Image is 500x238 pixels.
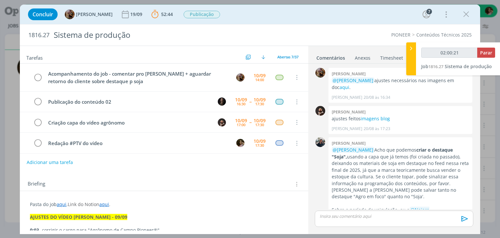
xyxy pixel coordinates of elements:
button: A[PERSON_NAME] [65,9,113,19]
img: A [315,68,325,78]
a: aqui [57,201,66,207]
b: [PERSON_NAME] [332,140,366,146]
span: . [109,201,110,207]
span: 20/08 às 16:34 [364,95,390,100]
p: Sobre o período de veiculação, eu e combinamos algumas possibilidades já! Vamos atualizar certinh... [332,207,469,227]
span: Concluir [33,12,53,17]
button: Concluir [28,8,58,20]
a: aqui [99,201,109,207]
b: [PERSON_NAME] [332,109,366,115]
div: Anexos [355,55,370,61]
span: 20/08 às 17:23 [364,126,390,132]
span: Abertas 7/37 [277,54,299,59]
div: 7 [426,9,432,14]
div: 17:30 [255,102,264,106]
span: Briefing [28,180,45,188]
span: -- [249,99,251,104]
span: Sistema de produção [445,63,492,69]
span: Tarefas [26,53,43,61]
b: [PERSON_NAME] [332,71,366,77]
p: Pasta do job . [30,201,298,208]
img: arrow-down.svg [261,55,265,59]
strong: 0:03 [30,227,39,233]
button: 7 [421,9,432,20]
div: Acompanhamento do job - comentar pro [PERSON_NAME] + aguardar retorno do cliente sobre destaque p... [45,70,230,85]
a: aqui [340,84,349,90]
div: 10/09 [235,118,247,123]
button: D [217,117,227,127]
span: Link do Notion [68,201,99,207]
button: 52:44 [150,9,174,20]
img: D [218,118,226,126]
span: @[PERSON_NAME] [333,77,373,83]
span: Parar [480,50,492,56]
span: -- [249,120,251,125]
a: Conteúdos Técnicos 2025 [416,32,472,38]
div: 16:30 [237,102,245,106]
div: dialog [20,5,480,234]
span: [PERSON_NAME] [76,12,113,17]
img: A [236,73,244,82]
div: 19/09 [130,12,144,17]
img: N [236,139,244,147]
div: Criação capa do vídeo agrônomo [45,119,212,127]
a: Job1816.27Sistema de produção [421,63,492,69]
button: Publicação [183,10,220,19]
div: 10/09 [254,73,266,78]
div: 17:00 [237,123,245,126]
span: 1816.27 [28,32,49,39]
div: 10/09 [254,97,266,102]
span: Publicação [184,11,220,18]
span: 1816.27 [428,64,443,69]
button: N [236,138,245,148]
div: 17:30 [255,143,264,147]
p: ajustes feitos [332,115,469,122]
img: M [315,137,325,147]
p: ajustes necessários nas imagens em doc . [332,77,469,91]
a: imagens blog [361,115,390,122]
p: Acho que podemos usando a capa que já temos (foi criada no passado), deixando os materiais de soj... [332,147,469,200]
button: A [236,72,245,82]
div: 10/09 [254,118,266,123]
a: PIONEER [391,32,410,38]
a: Comentários [316,52,345,61]
p: - corrigir o cargo para "Agrônomo de Campo Pioneer®" [30,227,298,233]
button: Parar [477,48,495,58]
strong: criar o destaque "Soja", [332,147,453,159]
img: A [65,9,75,19]
span: 52:44 [161,11,173,17]
a: Timesheet [380,52,403,61]
strong: AJUSTES DO VÍDEO [PERSON_NAME] - 09/09 [30,214,127,220]
div: 14:00 [255,78,264,82]
div: Publicação do conteúdo 02 [45,98,212,106]
p: [PERSON_NAME] [332,126,362,132]
img: D [315,106,325,116]
button: Adicionar uma tarefa [26,156,73,168]
p: [PERSON_NAME] [332,95,362,100]
div: 10/09 [254,139,266,143]
div: Redação #PTV do vídeo [45,139,230,147]
span: @[PERSON_NAME] [333,147,373,153]
div: Sistema de produção [51,27,284,43]
div: 10/09 [235,97,247,102]
div: 17:30 [255,123,264,126]
button: N [217,97,227,107]
img: N [218,97,226,106]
